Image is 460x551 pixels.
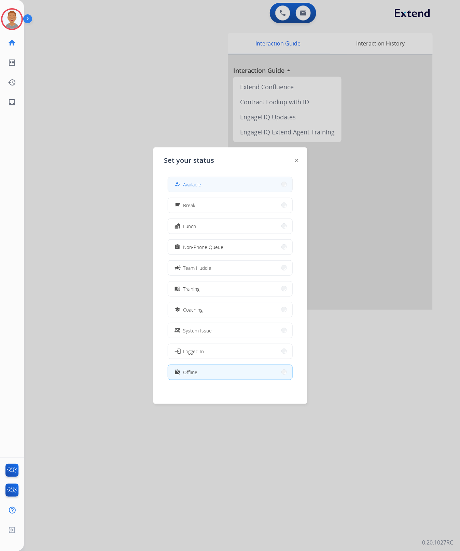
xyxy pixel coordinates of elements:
[183,348,204,355] span: Logged In
[183,285,200,292] span: Training
[175,202,180,208] mat-icon: free_breakfast
[295,159,298,162] img: close-button
[168,302,292,317] button: Coaching
[168,344,292,359] button: Logged In
[174,348,181,355] mat-icon: login
[183,306,203,313] span: Coaching
[8,58,16,67] mat-icon: list_alt
[2,10,22,29] img: avatar
[175,286,180,292] mat-icon: menu_book
[422,539,453,547] p: 0.20.1027RC
[8,78,16,87] mat-icon: history
[175,182,180,187] mat-icon: how_to_reg
[183,181,201,188] span: Available
[183,202,196,209] span: Break
[175,369,180,375] mat-icon: work_off
[168,365,292,380] button: Offline
[174,264,181,271] mat-icon: campaign
[168,323,292,338] button: System Issue
[168,240,292,254] button: Non-Phone Queue
[183,327,212,334] span: System Issue
[164,156,214,165] span: Set your status
[175,223,180,229] mat-icon: fastfood
[8,39,16,47] mat-icon: home
[168,198,292,213] button: Break
[175,244,180,250] mat-icon: assignment
[168,219,292,234] button: Lunch
[183,223,196,230] span: Lunch
[183,369,198,376] span: Offline
[175,307,180,313] mat-icon: school
[8,98,16,106] mat-icon: inbox
[183,244,224,251] span: Non-Phone Queue
[168,177,292,192] button: Available
[168,281,292,296] button: Training
[175,328,180,333] mat-icon: phonelink_off
[183,264,212,272] span: Team Huddle
[168,261,292,275] button: Team Huddle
